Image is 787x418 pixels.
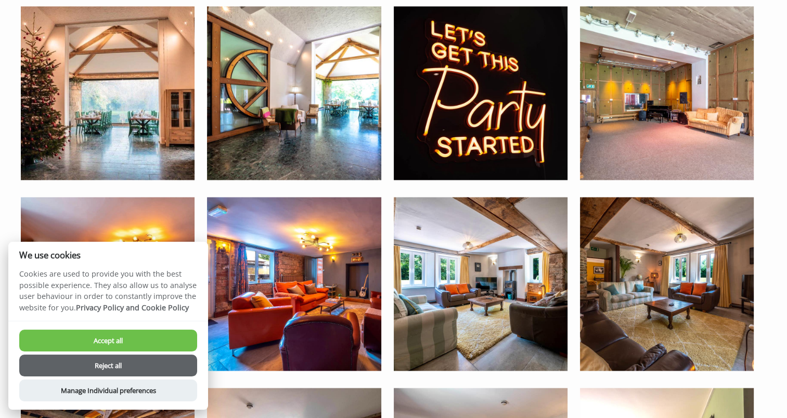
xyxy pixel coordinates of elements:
[19,355,197,376] button: Reject all
[21,6,195,180] img: Dining room and party room flows from one to another self catering accommodation sleeping 24 Monn...
[580,197,754,371] img: Snuggle up in the lounge after exploring the Welsh Country side Monnow Valley Studios holiday acc...
[394,197,567,371] img: Comfy lounge has a wood burner for chiller days and night Monnow Valley Studios holiday accommoda...
[8,250,208,260] h2: We use cookies
[207,197,381,371] img: Cosy music room to chat unwind with friends and family self catering accommodation Monmow Valley ...
[207,6,381,180] img: After dining dance the night away in the party room large family and friends accommodation Monnow...
[580,6,754,180] img: The old sound proof recording studio is now a stunning party room Monnow valley Studio Monmouthsh...
[21,197,195,371] img: Gather together in the music lounge for games and chat. Family and friends holiday accommodation ...
[19,330,197,351] button: Accept all
[76,303,189,312] a: Privacy Policy and Cookie Policy
[19,380,197,401] button: Manage Individual preferences
[8,268,208,321] p: Cookies are used to provide you with the best possible experience. They also allow us to analyse ...
[394,6,567,180] img: Photo back drop "lets get the party started" 11 bedroom self catering holiday accommodation Monno...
